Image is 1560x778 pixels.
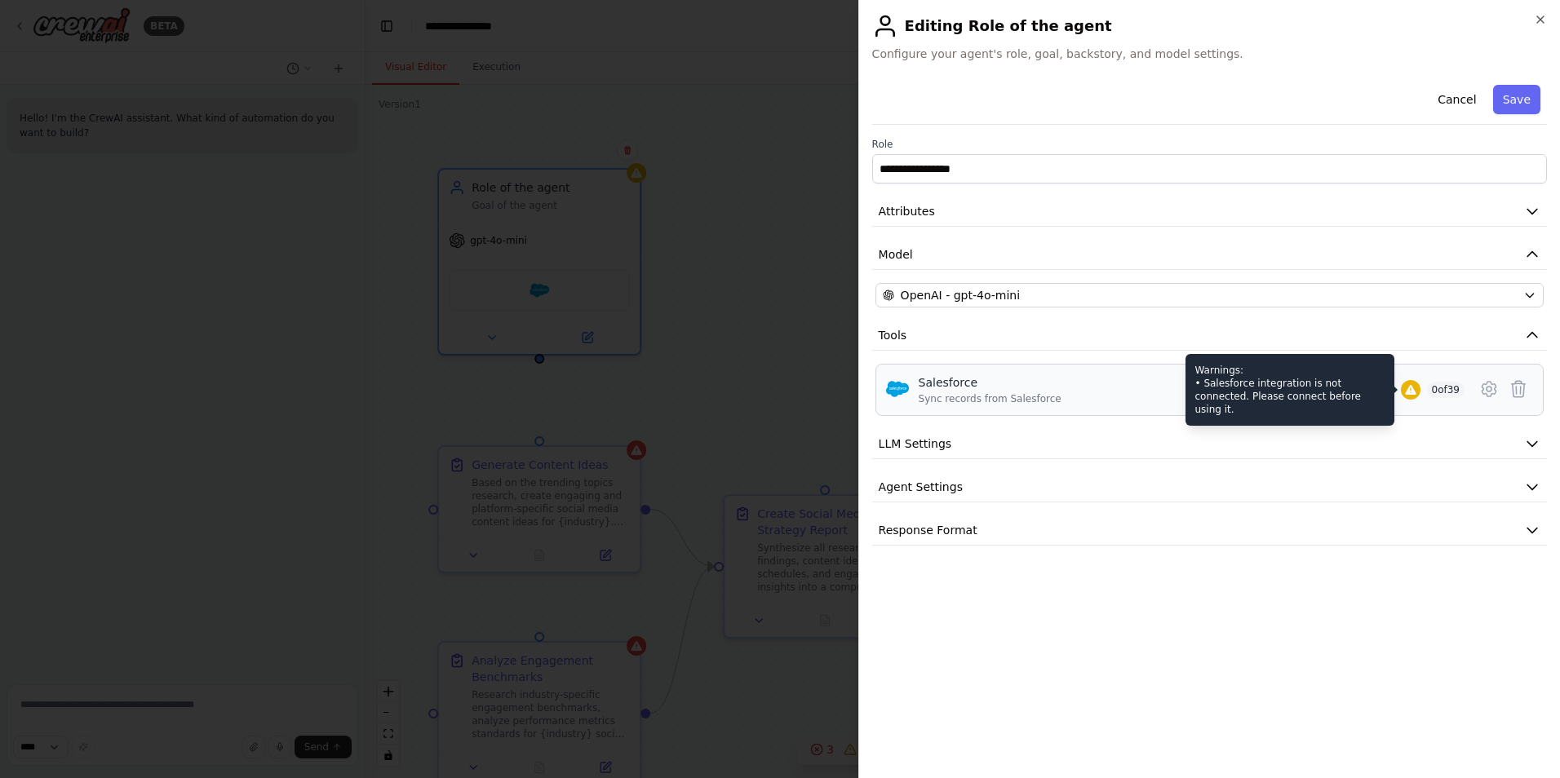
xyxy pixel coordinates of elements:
div: Sync records from Salesforce [919,392,1061,405]
img: Salesforce [886,378,909,400]
button: LLM Settings [872,429,1547,459]
div: Warnings: • Salesforce integration is not connected. Please connect before using it. [1186,354,1394,426]
span: Agent Settings [879,479,963,495]
button: OpenAI - gpt-4o-mini [875,283,1544,307]
span: LLM Settings [879,435,952,452]
label: Role [872,138,1547,151]
button: Save [1493,85,1540,114]
button: Response Format [872,515,1547,546]
button: Cancel [1428,85,1486,114]
button: Model [872,240,1547,270]
span: Model [879,246,913,263]
span: Response Format [879,522,977,538]
button: Delete tool [1504,374,1533,404]
button: Attributes [872,197,1547,227]
span: 0 of 39 [1427,382,1465,398]
button: Tools [872,320,1547,351]
button: Configure tool [1474,374,1504,404]
div: Salesforce [919,374,1061,391]
span: Attributes [879,203,935,219]
span: Tools [879,327,907,343]
button: Agent Settings [872,472,1547,502]
span: OpenAI - gpt-4o-mini [901,287,1020,303]
span: Configure your agent's role, goal, backstory, and model settings. [872,46,1547,62]
h2: Editing Role of the agent [872,13,1547,39]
